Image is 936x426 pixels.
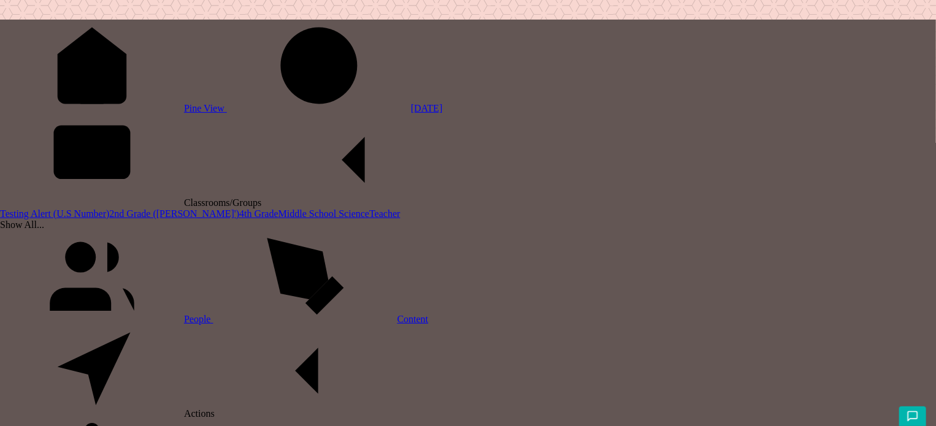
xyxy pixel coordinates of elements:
[278,208,369,219] a: Middle School Science
[239,208,278,219] a: 4th Grade
[369,208,400,219] a: Teacher
[397,314,429,324] span: Content
[184,314,213,324] span: People
[109,208,239,219] a: 2nd Grade ([PERSON_NAME]')
[227,103,443,113] a: [DATE]
[184,197,445,208] span: Classrooms/Groups
[411,103,443,113] span: [DATE]
[184,103,227,113] span: Pine View
[213,314,429,324] a: Content
[184,408,399,419] span: Actions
